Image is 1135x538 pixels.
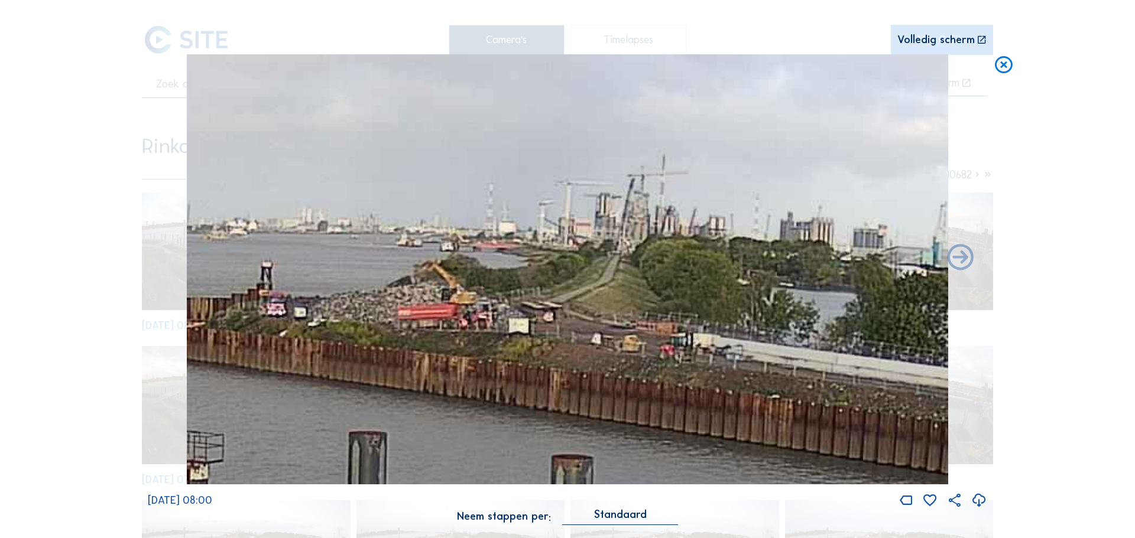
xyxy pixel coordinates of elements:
[187,54,949,485] img: Image
[562,509,678,525] div: Standaard
[897,35,975,46] div: Volledig scherm
[148,494,212,507] span: [DATE] 08:00
[945,242,976,274] i: Back
[594,509,647,520] div: Standaard
[457,511,551,522] div: Neem stappen per:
